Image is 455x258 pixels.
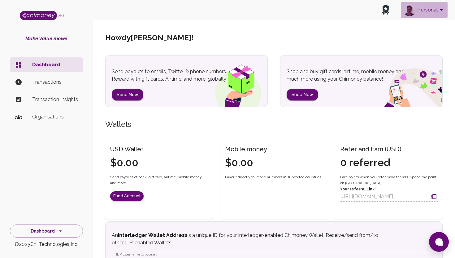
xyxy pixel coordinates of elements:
[32,96,78,103] p: Transaction Insights
[112,232,382,247] p: An is a unique ID for your Interledger-enabled Chimoney Wallet. Receive/send from/to other ILP-en...
[32,78,78,86] p: Transactions
[58,13,65,17] span: beta
[110,156,144,169] h4: $0.00
[118,232,188,238] strong: Interledger Wallet Address
[10,225,83,238] button: Dashboard
[340,187,375,191] strong: Your referral Link:
[204,60,267,107] img: gift box
[105,119,443,129] h5: Wallets
[112,68,236,83] p: Send payouts to emails, Twitter & phone numbers. Reward with gift cards, Airtime, and more, globa...
[112,89,143,100] button: Send Now
[116,251,158,257] label: ILP Username (optional)
[287,68,411,83] p: Shop and buy gift cards, airtime, mobile money and much more using your Chimoney balance!
[403,4,416,16] img: avatar
[110,191,144,201] button: Fund Account
[401,2,448,18] button: account of current user
[110,174,208,187] span: Send payouts of bank, gift card, airtime, mobile money and more
[105,33,193,43] h5: Howdy [PERSON_NAME] !
[287,89,318,100] button: Shop Now
[110,144,144,154] h6: USD Wallet
[340,174,438,202] div: Earn points when you refer more friends. Spend the point on [GEOGRAPHIC_DATA].
[32,113,78,121] p: Organisations
[225,174,321,180] span: Payout directly to Phone numbers in supported countries
[225,144,267,154] h6: Mobile money
[32,61,78,69] p: Dashboard
[20,11,57,20] img: Logo
[368,61,442,107] img: social spend
[429,232,449,252] button: Open chat window
[340,156,401,169] h4: 0 referred
[340,144,401,154] h6: Refer and Earn (USD)
[225,156,267,169] h4: $0.00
